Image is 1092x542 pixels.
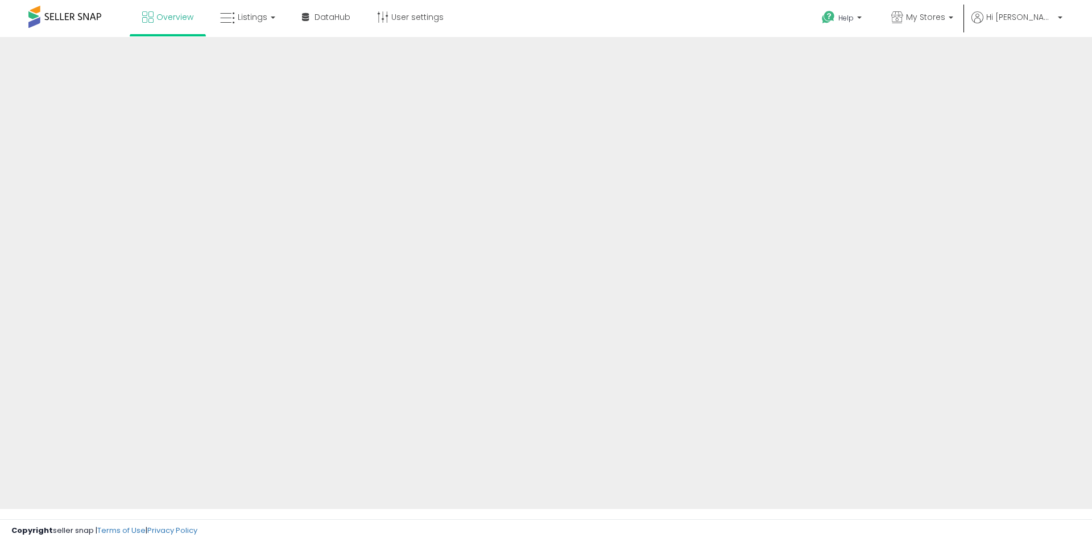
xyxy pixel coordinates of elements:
a: Hi [PERSON_NAME] [971,11,1062,37]
span: My Stores [906,11,945,23]
i: Get Help [821,10,835,24]
span: Hi [PERSON_NAME] [986,11,1054,23]
span: Help [838,13,854,23]
span: Overview [156,11,193,23]
span: Listings [238,11,267,23]
a: Help [813,2,873,37]
span: DataHub [315,11,350,23]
